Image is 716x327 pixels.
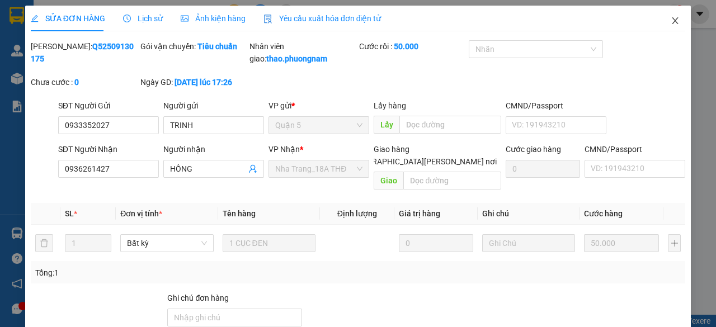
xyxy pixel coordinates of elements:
th: Ghi chú [478,203,580,225]
span: Nha Trang_18A THĐ [275,160,362,177]
span: picture [181,15,189,22]
div: Tổng: 1 [35,267,277,279]
div: SĐT Người Gửi [58,99,159,112]
div: Chưa cước : [31,76,138,88]
input: Ghi Chú [482,234,575,252]
span: Yêu cầu xuất hóa đơn điện tử [263,14,381,23]
span: Bất kỳ [127,235,206,252]
b: Tiêu chuẩn [197,42,237,51]
div: Gói vận chuyển: [140,40,248,53]
input: Cước giao hàng [506,160,580,178]
span: Đơn vị tính [120,209,162,218]
b: thao.phuongnam [266,54,327,63]
input: 0 [584,234,659,252]
span: Cước hàng [584,209,623,218]
span: edit [31,15,39,22]
span: Ảnh kiện hàng [181,14,246,23]
div: [PERSON_NAME]: [31,40,138,65]
span: SL [65,209,74,218]
input: Dọc đường [403,172,501,189]
div: Ngày GD: [140,76,248,88]
span: clock-circle [123,15,131,22]
b: [DATE] lúc 17:26 [175,78,232,87]
button: Close [660,6,691,37]
div: Nhân viên giao: [249,40,357,65]
span: Giao [374,172,403,189]
div: Người nhận [163,143,264,155]
span: user-add [248,164,257,173]
label: Ghi chú đơn hàng [167,293,229,302]
span: Lấy [374,116,399,134]
span: Giá trị hàng [399,209,440,218]
div: Người gửi [163,99,264,112]
span: Quận 5 [275,117,362,134]
span: Định lượng [337,209,377,218]
span: VP Nhận [268,145,300,154]
b: 50.000 [394,42,418,51]
div: CMND/Passport [506,99,606,112]
input: Ghi chú đơn hàng [167,309,302,326]
span: SỬA ĐƠN HÀNG [31,14,105,23]
div: VP gửi [268,99,369,112]
button: delete [35,234,53,252]
div: Cước rồi : [359,40,467,53]
input: 0 [399,234,473,252]
span: Lấy hàng [374,101,406,110]
div: SĐT Người Nhận [58,143,159,155]
input: VD: Bàn, Ghế [223,234,315,252]
span: Lịch sử [123,14,163,23]
span: Tên hàng [223,209,256,218]
button: plus [668,234,681,252]
b: 0 [74,78,79,87]
span: [GEOGRAPHIC_DATA][PERSON_NAME] nơi [344,155,501,168]
span: Giao hàng [374,145,409,154]
span: close [671,16,680,25]
label: Cước giao hàng [506,145,561,154]
div: CMND/Passport [585,143,685,155]
img: icon [263,15,272,23]
input: Dọc đường [399,116,501,134]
